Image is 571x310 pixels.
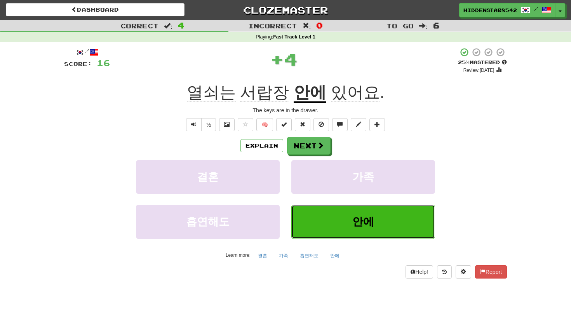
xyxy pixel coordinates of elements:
button: Discuss sentence (alt+u) [332,118,348,131]
a: HiddenStar8542 / [459,3,555,17]
small: Review: [DATE] [463,68,494,73]
a: Clozemaster [196,3,375,17]
button: Add to collection (alt+a) [369,118,385,131]
div: Text-to-speech controls [185,118,216,131]
span: Score: [64,61,92,67]
span: 가족 [352,171,374,183]
span: 4 [284,49,298,69]
button: 안에 [291,205,435,239]
span: / [534,6,538,12]
button: Reset to 0% Mastered (alt+r) [295,118,310,131]
button: 결혼 [254,250,272,261]
button: Ignore sentence (alt+i) [313,118,329,131]
button: Play sentence audio (ctl+space) [186,118,202,131]
span: 결혼 [197,171,219,183]
button: Explain [240,139,283,152]
span: To go [386,22,414,30]
span: : [419,23,428,29]
span: 25 % [458,59,470,65]
u: 안에 [294,83,326,103]
button: 안에 [326,250,344,261]
div: Mastered [458,59,507,66]
span: 있어요 [331,83,380,102]
button: 🧠 [256,118,273,131]
button: 가족 [275,250,292,261]
button: Show image (alt+x) [219,118,235,131]
button: 결혼 [136,160,280,194]
button: Next [287,137,331,155]
span: : [303,23,311,29]
button: 흡연해도 [296,250,323,261]
button: Round history (alt+y) [437,265,452,279]
small: Learn more: [226,253,251,258]
span: + [270,47,284,71]
strong: Fast Track Level 1 [273,34,315,40]
span: HiddenStar8542 [463,7,517,14]
span: : [164,23,172,29]
button: 흡연해도 [136,205,280,239]
div: / [64,47,110,57]
span: Incorrect [248,22,297,30]
button: Edit sentence (alt+d) [351,118,366,131]
span: 안에 [352,216,374,228]
button: 가족 [291,160,435,194]
span: 열쇠는 [187,83,236,102]
button: Set this sentence to 100% Mastered (alt+m) [276,118,292,131]
span: 0 [316,21,323,30]
button: Favorite sentence (alt+f) [238,118,253,131]
span: 16 [97,58,110,68]
button: Report [475,265,507,279]
button: ½ [201,118,216,131]
span: Correct [120,22,158,30]
div: The keys are in the drawer. [64,106,507,114]
span: . [326,83,384,102]
span: 6 [433,21,440,30]
a: Dashboard [6,3,185,16]
span: 흡연해도 [186,216,230,228]
span: 4 [178,21,185,30]
button: Help! [406,265,433,279]
span: 서랍장 [240,83,289,102]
